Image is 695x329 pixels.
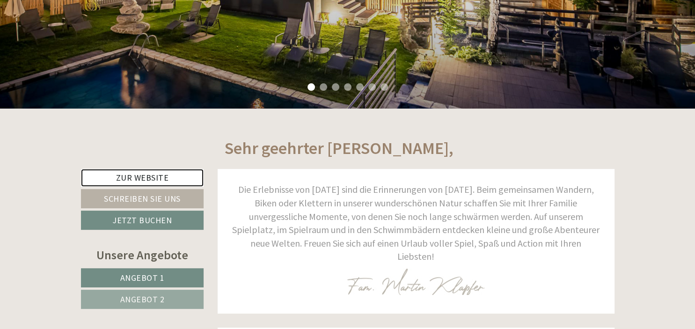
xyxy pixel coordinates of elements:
a: Schreiben Sie uns [81,189,204,208]
div: [DATE] [168,7,201,23]
span: Angebot 1 [120,272,165,283]
div: Guten Tag, wie können wir Ihnen helfen? [7,25,149,54]
h1: Sehr geehrter [PERSON_NAME], [225,139,454,158]
button: Senden [308,244,369,263]
img: image [347,268,485,295]
div: Inso Sonnenheim [14,27,144,35]
span: Angebot 2 [120,294,165,305]
a: Jetzt buchen [81,211,204,230]
a: Zur Website [81,169,204,187]
small: 09:55 [14,45,144,52]
div: Unsere Angebote [81,246,204,263]
span: Die Erlebnisse von [DATE] sind die Erinnerungen von [DATE]. Beim gemeinsamen Wandern, Biken oder ... [232,183,600,262]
